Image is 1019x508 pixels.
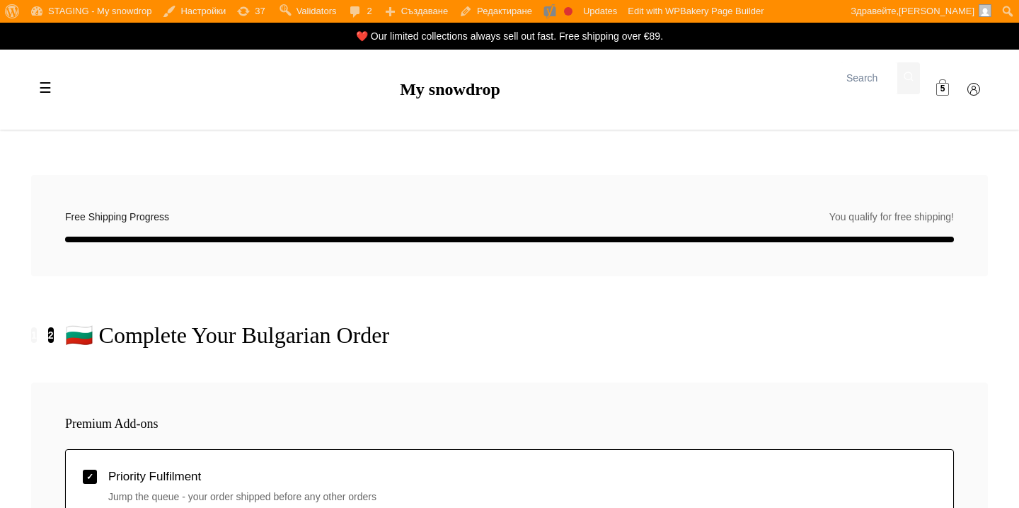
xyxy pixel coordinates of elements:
div: Priority Fulfilment [108,467,936,486]
div: 2 [48,327,54,343]
h3: Premium Add-ons [65,417,954,432]
a: 5 [928,76,957,104]
a: My snowdrop [400,80,500,98]
input: Search [841,62,897,94]
div: 1 [31,327,37,343]
label: Toggle mobile menu [31,74,59,103]
div: Focus keyphrase not set [564,7,572,16]
div: Jump the queue - your order shipped before any other orders [108,489,936,504]
span: [PERSON_NAME] [899,6,974,16]
span: You qualify for free shipping! [829,209,954,225]
span: ✓ [86,473,93,481]
h1: 🇧🇬 Complete Your Bulgarian Order [65,322,390,349]
span: Free Shipping Progress [65,209,169,225]
span: 5 [940,83,945,96]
